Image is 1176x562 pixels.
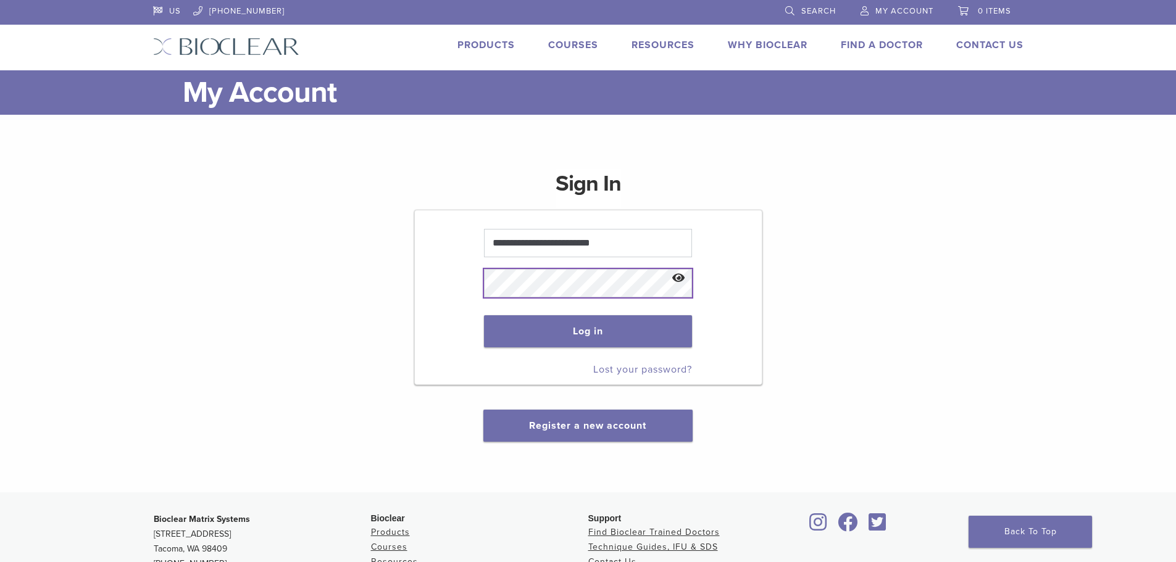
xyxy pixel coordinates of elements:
[556,169,621,209] h1: Sign In
[548,39,598,51] a: Courses
[801,6,836,16] span: Search
[484,315,692,347] button: Log in
[593,363,692,376] a: Lost your password?
[956,39,1024,51] a: Contact Us
[371,527,410,537] a: Products
[588,527,720,537] a: Find Bioclear Trained Doctors
[183,70,1024,115] h1: My Account
[834,520,862,532] a: Bioclear
[153,38,299,56] img: Bioclear
[806,520,832,532] a: Bioclear
[875,6,933,16] span: My Account
[588,542,718,552] a: Technique Guides, IFU & SDS
[457,39,515,51] a: Products
[371,513,405,523] span: Bioclear
[728,39,807,51] a: Why Bioclear
[371,542,407,552] a: Courses
[969,516,1092,548] a: Back To Top
[978,6,1011,16] span: 0 items
[841,39,923,51] a: Find A Doctor
[865,520,891,532] a: Bioclear
[154,514,250,524] strong: Bioclear Matrix Systems
[665,263,692,294] button: Show password
[529,419,646,432] a: Register a new account
[632,39,694,51] a: Resources
[588,513,622,523] span: Support
[483,410,692,442] button: Register a new account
